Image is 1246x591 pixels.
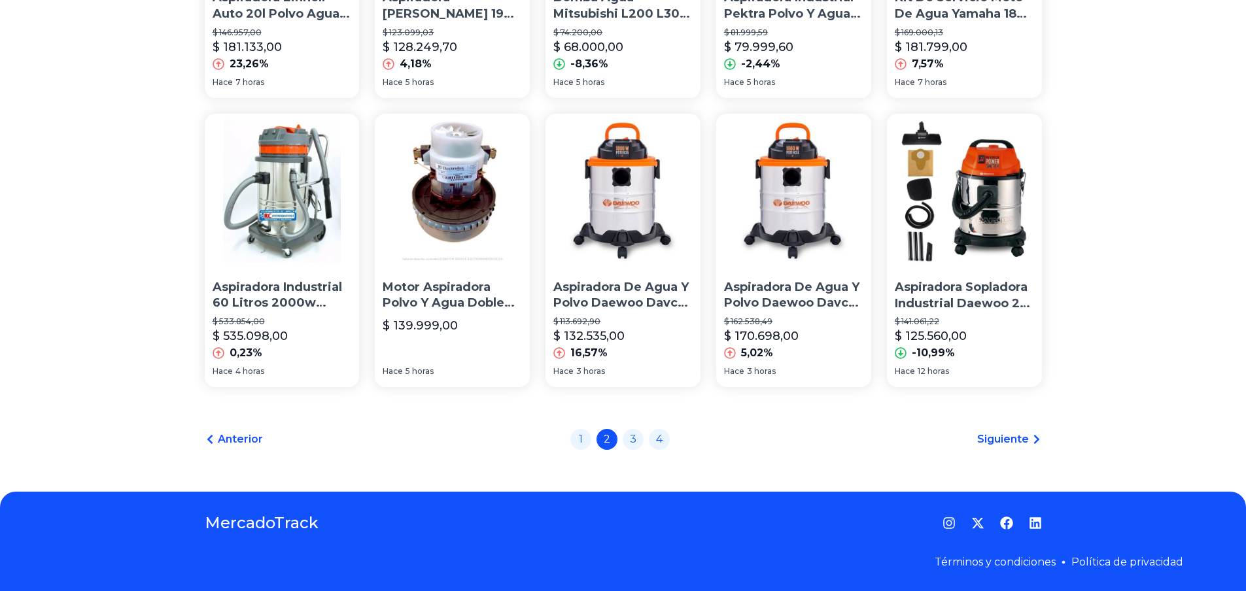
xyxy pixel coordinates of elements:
span: 5 horas [406,366,434,377]
span: Hace [553,77,574,88]
span: Hace [213,366,233,377]
p: 0,23% [230,345,262,361]
p: $ 146.957,00 [213,27,352,38]
a: 4 [649,429,670,450]
span: 3 horas [576,366,605,377]
span: Anterior [218,431,263,447]
span: Siguiente [977,431,1029,447]
span: Hace [724,366,744,377]
p: $ 162.538,49 [724,316,863,327]
p: $ 81.999,59 [724,27,863,38]
p: $ 139.999,00 [383,316,458,335]
span: Hace [553,366,574,377]
p: $ 68.000,00 [553,38,623,56]
p: 7,57% [912,56,944,72]
p: $ 113.692,90 [553,316,693,327]
span: 5 horas [747,77,775,88]
span: 3 horas [747,366,776,377]
p: $ 123.099,03 [383,27,522,38]
span: 4 horas [235,366,264,377]
span: 12 horas [918,366,949,377]
span: Hace [724,77,744,88]
a: Aspiradora De Agua Y Polvo Daewoo Davc Series Davc90-20l 20l Color Plata/negro/naranjaAspiradora ... [716,114,871,387]
a: Motor Aspiradora Polvo Y Agua Doble Turbina ElectroluxMotor Aspiradora Polvo Y Agua Doble Turbina... [375,114,530,387]
a: LinkedIn [1029,516,1042,530]
p: $ 125.560,00 [895,327,967,345]
p: $ 132.535,00 [553,327,625,345]
span: 5 horas [406,77,434,88]
a: Política de privacidad [1071,556,1183,568]
p: $ 74.200,00 [553,27,693,38]
a: Facebook [1000,516,1013,530]
p: $ 181.799,00 [895,38,967,56]
img: Aspiradora De Agua Y Polvo Daewoo Davc Series Davc90-20l 20l Color Plata/negro/naranja [716,114,871,269]
img: Aspiradora De Agua Y Polvo Daewoo Davc Series Davc90-20l 20l Color Plata/negro/naranja [545,114,701,269]
span: Hace [213,77,233,88]
a: 1 [570,429,591,450]
img: Motor Aspiradora Polvo Y Agua Doble Turbina Electrolux [375,114,530,269]
p: 4,18% [400,56,432,72]
p: $ 141.061,22 [895,316,1034,327]
span: Hace [895,366,915,377]
a: Aspiradora De Agua Y Polvo Daewoo Davc Series Davc90-20l 20l Color Plata/negro/naranjaAspiradora ... [545,114,701,387]
p: $ 79.999,60 [724,38,793,56]
p: 16,57% [570,345,608,361]
p: Aspiradora De Agua Y Polvo Daewoo Davc Series Davc90-20l 20l Color Plata/negro/naranja [553,279,693,312]
p: -2,44% [741,56,780,72]
a: Aspiradora Industrial 60 Litros 2000w Polvo Agua Doble MotorAspiradora Industrial 60 Litros 2000w... [205,114,360,387]
p: Aspiradora Industrial 60 Litros 2000w Polvo Agua Doble Motor [213,279,352,312]
img: Aspiradora Sopladora Industrial Daewoo 20l Polvo Agua Auto [887,114,1042,269]
span: Hace [383,366,403,377]
p: $ 535.098,00 [213,327,288,345]
p: Aspiradora De Agua Y Polvo Daewoo Davc Series Davc90-20l 20l Color Plata/negro/naranja [724,279,863,312]
p: 23,26% [230,56,269,72]
img: Aspiradora Industrial 60 Litros 2000w Polvo Agua Doble Motor [205,114,360,269]
a: MercadoTrack [205,513,319,533]
p: $ 169.000,13 [895,27,1034,38]
a: Anterior [205,431,263,447]
a: Siguiente [977,431,1042,447]
span: 7 horas [235,77,264,88]
span: Hace [383,77,403,88]
span: Hace [895,77,915,88]
p: Aspiradora Sopladora Industrial Daewoo 20l Polvo Agua Auto [895,279,1034,312]
a: Aspiradora Sopladora Industrial Daewoo 20l Polvo Agua AutoAspiradora Sopladora Industrial Daewoo ... [887,114,1042,387]
a: Términos y condiciones [935,556,1056,568]
p: Motor Aspiradora Polvo Y Agua Doble Turbina Electrolux [383,279,522,312]
p: $ 128.249,70 [383,38,457,56]
span: 7 horas [918,77,946,88]
p: 5,02% [741,345,773,361]
p: $ 533.854,00 [213,316,352,327]
p: $ 170.698,00 [724,327,799,345]
p: -8,36% [570,56,608,72]
a: 3 [623,429,644,450]
span: 5 horas [576,77,604,88]
p: -10,99% [912,345,955,361]
p: $ 181.133,00 [213,38,282,56]
a: Twitter [971,516,984,530]
a: Instagram [943,516,956,530]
